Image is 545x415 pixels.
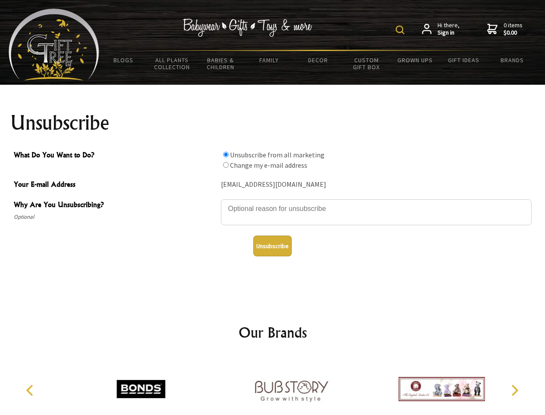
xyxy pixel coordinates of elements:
[245,51,294,69] a: Family
[10,112,535,133] h1: Unsubscribe
[504,21,523,37] span: 0 items
[253,236,292,256] button: Unsubscribe
[9,9,99,80] img: Babyware - Gifts - Toys and more...
[148,51,197,76] a: All Plants Collection
[438,22,460,37] span: Hi there,
[17,322,528,343] h2: Our Brands
[505,381,524,400] button: Next
[183,19,312,37] img: Babywear - Gifts - Toys & more
[438,29,460,37] strong: Sign in
[196,51,245,76] a: Babies & Children
[504,29,523,37] strong: $0.00
[422,22,460,37] a: Hi there,Sign in
[14,212,217,222] span: Optional
[487,22,523,37] a: 0 items$0.00
[221,199,532,225] textarea: Why Are You Unsubscribing?
[342,51,391,76] a: Custom Gift Box
[14,199,217,212] span: Why Are You Unsubscribing?
[230,150,324,159] label: Unsubscribe from all marketing
[230,161,307,169] label: Change my e-mail address
[14,179,217,192] span: Your E-mail Address
[223,162,229,168] input: What Do You Want to Do?
[391,51,439,69] a: Grown Ups
[488,51,537,69] a: Brands
[396,26,404,34] img: product search
[221,178,532,192] div: [EMAIL_ADDRESS][DOMAIN_NAME]
[223,152,229,157] input: What Do You Want to Do?
[99,51,148,69] a: BLOGS
[22,381,41,400] button: Previous
[439,51,488,69] a: Gift Ideas
[14,150,217,162] span: What Do You Want to Do?
[293,51,342,69] a: Decor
